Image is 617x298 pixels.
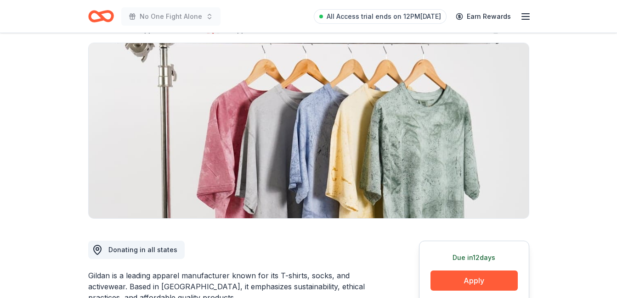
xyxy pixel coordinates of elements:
div: Due in 12 days [430,252,518,263]
button: Apply [430,270,518,291]
span: Donating in all states [108,246,177,254]
span: All Access trial ends on 12PM[DATE] [327,11,441,22]
button: No One Fight Alone [121,7,221,26]
a: Earn Rewards [450,8,516,25]
a: All Access trial ends on 12PM[DATE] [314,9,447,24]
span: No One Fight Alone [140,11,202,22]
a: Home [88,6,114,27]
img: Image for Gildan [89,43,529,218]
